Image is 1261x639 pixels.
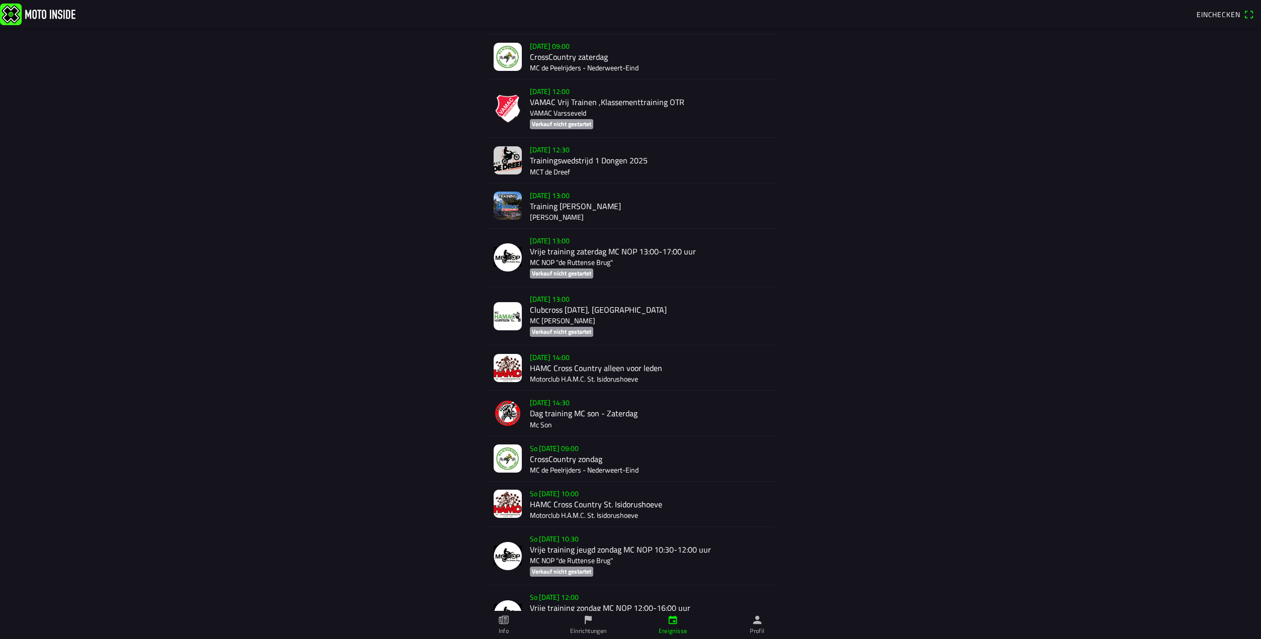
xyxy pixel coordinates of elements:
ion-icon: flag [583,614,594,625]
a: So [DATE] 10:30Vrije training jeugd zondag MC NOP 10:30-12:00 uurMC NOP "de Ruttense Brug"Verkauf... [486,527,775,585]
img: mf9H8d1a5TKedy5ZUBjz7cfp0XTXDcWLaUn258t6.jpg [494,302,522,330]
a: So [DATE] 10:00HAMC Cross Country St. IsidorushoeveMotorclub H.A.M.C. St. Isidorushoeve [486,482,775,527]
img: aAdPnaJ0eM91CyR0W3EJwaucQemX36SUl3ujApoD.jpeg [494,43,522,71]
ion-label: Profil [750,626,764,635]
img: EvUvFkHRCjUaanpzsrlNBQ29kRy5JbMqXp5WfhK8.jpeg [494,490,522,518]
img: sfRBxcGZmvZ0K6QUyq9TbY0sbKJYVDoKWVN9jkDZ.png [494,399,522,427]
img: v8yLAlcV2EDr5BhTd3ao95xgesV199AzVZhagmAy.png [494,95,522,123]
img: 93T3reSmquxdw3vykz1q1cFWxKRYEtHxrElz4fEm.jpg [494,146,522,174]
ion-label: Ereignisse [659,626,687,635]
a: Eincheckenqr scanner [1192,6,1259,23]
img: NjdwpvkGicnr6oC83998ZTDUeXJJ29cK9cmzxz8K.png [494,542,522,570]
img: NjdwpvkGicnr6oC83998ZTDUeXJJ29cK9cmzxz8K.png [494,243,522,271]
a: [DATE] 13:00Training [PERSON_NAME][PERSON_NAME] [486,184,775,229]
ion-icon: person [752,614,763,625]
ion-label: Einrichtungen [570,626,607,635]
span: Einchecken [1197,9,1240,20]
a: So [DATE] 09:00CrossCountry zondagMC de Peelrijders - Nederweert-Eind [486,436,775,482]
img: NjdwpvkGicnr6oC83998ZTDUeXJJ29cK9cmzxz8K.png [494,600,522,628]
img: 9BaJ6JzUtSskXF0wpA0g5sW6VKDwpHNSP56K10Zi.jpg [494,444,522,473]
ion-icon: calendar [667,614,678,625]
a: [DATE] 14:30Dag training MC son - ZaterdagMc Son [486,391,775,436]
img: N3lxsS6Zhak3ei5Q5MtyPEvjHqMuKUUTBqHB2i4g.png [494,192,522,220]
a: [DATE] 12:00VAMAC Vrij Trainen ,Klassementtraining OTRVAMAC VarsseveldVerkauf nicht gestartet [486,79,775,138]
a: [DATE] 09:00CrossCountry zaterdagMC de Peelrijders - Nederweert-Eind [486,34,775,79]
a: [DATE] 12:30Trainingswedstrijd 1 Dongen 2025MCT de Dreef [486,138,775,183]
a: [DATE] 14:00HAMC Cross Country alleen voor ledenMotorclub H.A.M.C. St. Isidorushoeve [486,345,775,391]
img: IfAby9mKD8ktyPe5hoHROIXONCLjirIdTKIgzdDA.jpg [494,354,522,382]
a: [DATE] 13:00Vrije training zaterdag MC NOP 13:00-17:00 uurMC NOP "de Ruttense Brug"Verkauf nicht ... [486,229,775,287]
ion-icon: paper [498,614,509,625]
a: [DATE] 13:00Clubcross [DATE], [GEOGRAPHIC_DATA]MC [PERSON_NAME]Verkauf nicht gestartet [486,287,775,345]
ion-label: Info [499,626,509,635]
